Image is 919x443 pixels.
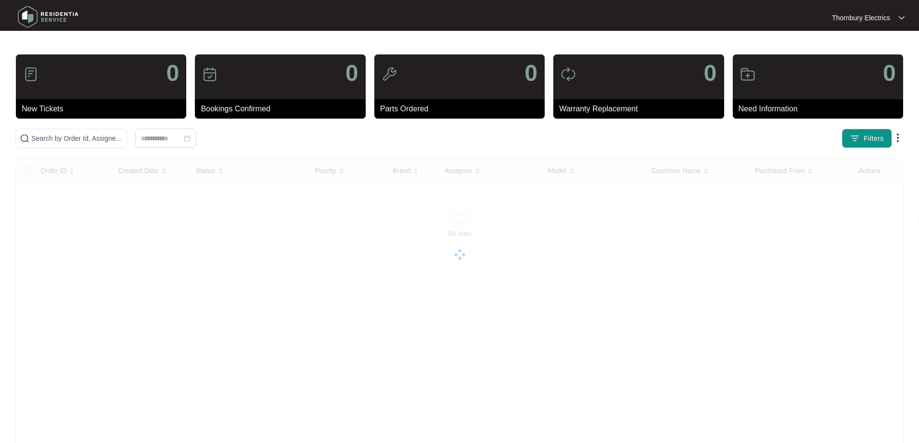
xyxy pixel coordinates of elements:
img: dropdown arrow [899,15,905,20]
p: Parts Ordered [380,103,545,115]
p: Need Information [739,103,903,115]
p: Thornbury Electrics [832,13,890,23]
img: dropdown arrow [892,132,904,144]
p: 0 [166,62,179,85]
span: Filters [864,134,884,144]
p: Warranty Replacement [559,103,724,115]
img: icon [740,67,755,82]
img: icon [23,67,39,82]
p: Bookings Confirmed [201,103,365,115]
img: icon [202,67,218,82]
input: Search by Order Id, Assignee Name, Customer Name, Brand and Model [31,133,123,144]
p: 0 [345,62,358,85]
img: residentia service logo [14,2,82,31]
button: filter iconFilters [842,129,892,148]
p: 0 [524,62,537,85]
img: icon [382,67,397,82]
img: filter icon [850,134,860,143]
p: 0 [704,62,717,85]
img: icon [561,67,576,82]
img: search-icon [20,134,29,143]
p: New Tickets [22,103,186,115]
p: 0 [883,62,896,85]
